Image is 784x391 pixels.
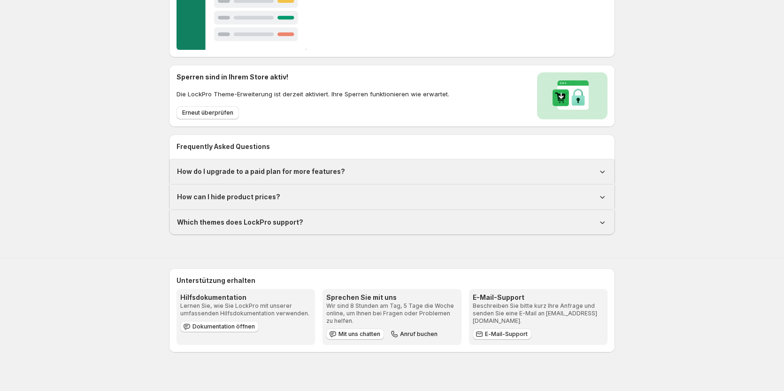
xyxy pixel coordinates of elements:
[177,192,280,202] h1: How can I hide product prices?
[537,72,607,119] img: Locks activated
[192,323,255,330] span: Dokumentation öffnen
[326,328,384,340] button: Mit uns chatten
[473,302,604,325] p: Beschreiben Sie bitte kurz Ihre Anfrage und senden Sie eine E-Mail an [EMAIL_ADDRESS][DOMAIN_NAME].
[177,142,607,151] h2: Frequently Asked Questions
[326,302,457,325] p: Wir sind 8 Stunden am Tag, 5 Tage die Woche online, um Ihnen bei Fragen oder Problemen zu helfen.
[177,72,449,82] h2: Sperren sind in Ihrem Store aktiv!
[177,218,303,227] h1: Which themes does LockPro support?
[338,330,380,338] span: Mit uns chatten
[473,293,604,302] h3: E-Mail-Support
[177,89,449,99] p: Die LockPro Theme-Erweiterung ist derzeit aktiviert. Ihre Sperren funktionieren wie erwartet.
[180,321,259,332] a: Dokumentation öffnen
[326,293,457,302] h3: Sprechen Sie mit uns
[177,167,345,176] h1: How do I upgrade to a paid plan for more features?
[180,293,311,302] h3: Hilfsdokumentation
[388,328,441,340] button: Anruf buchen
[182,109,233,117] span: Erneut überprüfen
[177,106,239,119] button: Erneut überprüfen
[473,328,531,340] a: E-Mail-Support
[485,330,528,338] span: E-Mail-Support
[180,302,311,317] p: Lernen Sie, wie Sie LockPro mit unserer umfassenden Hilfsdokumentation verwenden.
[400,330,438,338] span: Anruf buchen
[177,276,607,285] h2: Unterstützung erhalten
